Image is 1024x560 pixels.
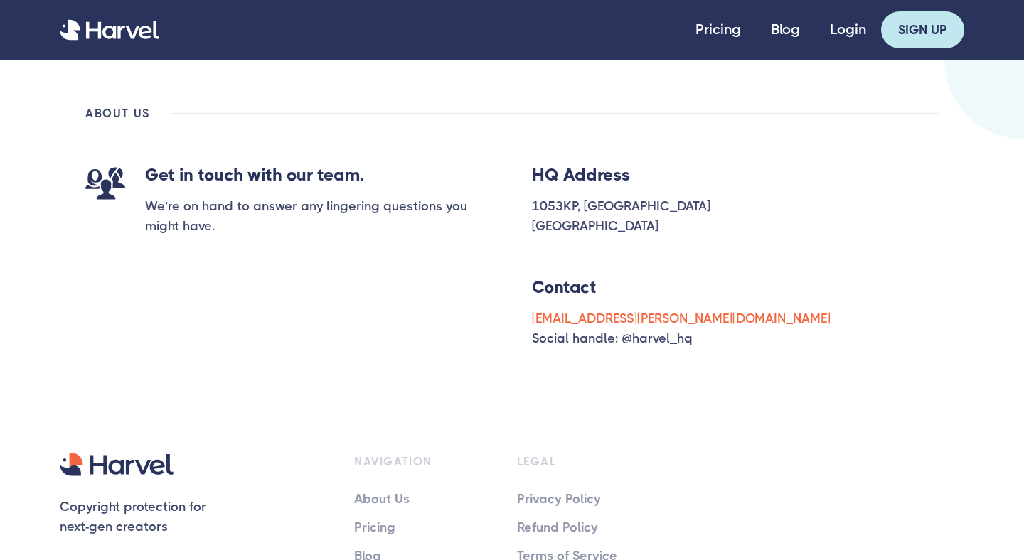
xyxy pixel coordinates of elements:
[145,163,477,186] h4: Get in touch with our team.
[532,328,939,348] div: Social handle: @harvel_hq
[695,19,741,41] a: Pricing
[85,104,150,124] div: ABOUT US
[60,497,334,537] p: Copyright protection for next-gen creators
[517,452,639,472] div: LEGAL
[354,452,476,472] div: NAVIGATION
[830,19,866,41] a: Login
[517,517,639,537] a: Refund Policy
[354,517,476,537] a: Pricing
[354,489,476,509] a: About Us
[145,196,477,236] div: We’re on hand to answer any lingering questions you might have.
[532,308,939,328] div: [EMAIL_ADDRESS][PERSON_NAME][DOMAIN_NAME]
[532,163,710,186] h4: HQ Address
[532,196,710,236] div: 1053KP, [GEOGRAPHIC_DATA] [GEOGRAPHIC_DATA]
[881,11,964,48] a: SIGN UP
[771,19,800,41] a: Blog
[517,489,639,509] a: Privacy Policy
[60,19,159,41] a: home
[898,21,947,38] div: SIGN UP
[532,276,939,298] h4: Contact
